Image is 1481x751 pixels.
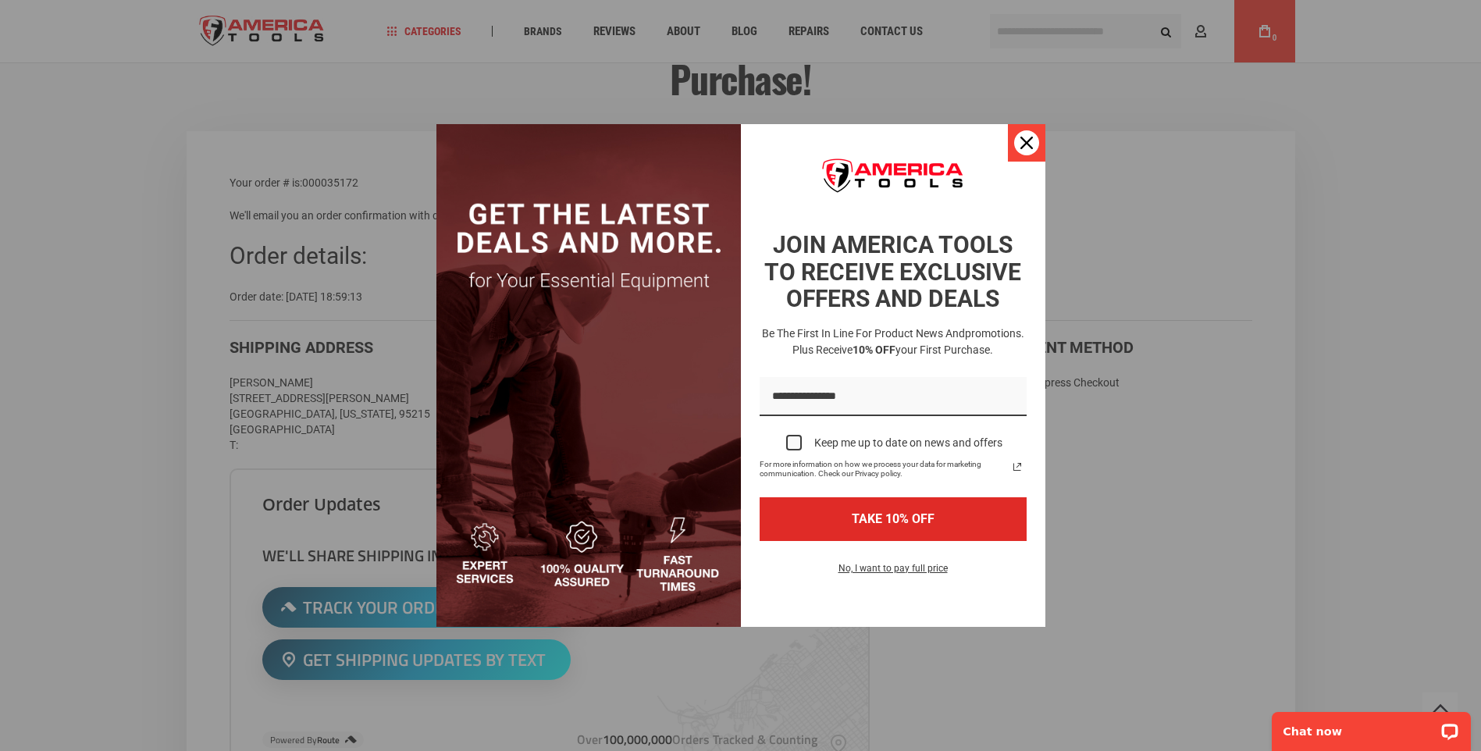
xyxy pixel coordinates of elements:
span: For more information on how we process your data for marketing communication. Check our Privacy p... [760,460,1008,479]
iframe: LiveChat chat widget [1262,702,1481,751]
a: Read our Privacy Policy [1008,457,1027,476]
input: Email field [760,377,1027,417]
span: promotions. Plus receive your first purchase. [792,327,1024,356]
div: Keep me up to date on news and offers [814,436,1002,450]
svg: close icon [1020,137,1033,149]
strong: JOIN AMERICA TOOLS TO RECEIVE EXCLUSIVE OFFERS AND DEALS [764,231,1021,312]
svg: link icon [1008,457,1027,476]
button: TAKE 10% OFF [760,497,1027,540]
strong: 10% OFF [853,343,895,356]
h3: Be the first in line for product news and [757,326,1030,358]
button: No, I want to pay full price [826,560,960,586]
button: Close [1008,124,1045,162]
